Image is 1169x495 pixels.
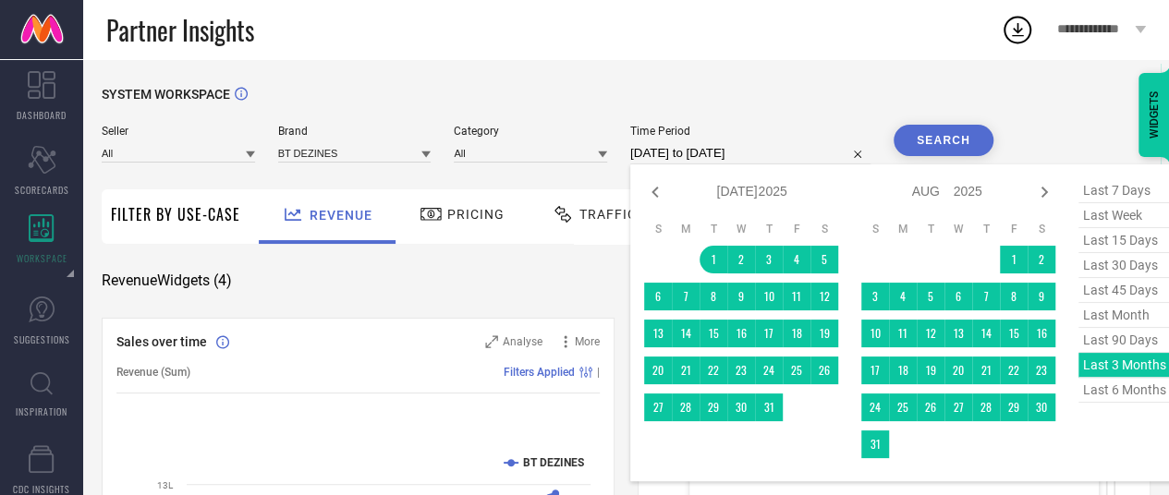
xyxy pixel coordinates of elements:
[944,222,972,236] th: Wednesday
[630,125,871,138] span: Time Period
[523,456,584,469] text: BT DEZINES
[755,222,783,236] th: Thursday
[861,430,889,458] td: Sun Aug 31 2025
[727,320,755,347] td: Wed Jul 16 2025
[644,222,672,236] th: Sunday
[861,356,889,384] td: Sun Aug 17 2025
[861,222,889,236] th: Sunday
[810,356,838,384] td: Sat Jul 26 2025
[672,283,700,310] td: Mon Jul 07 2025
[917,283,944,310] td: Tue Aug 05 2025
[16,404,67,418] span: INSPIRATION
[15,183,69,197] span: SCORECARDS
[1028,393,1055,421] td: Sat Aug 30 2025
[889,393,917,421] td: Mon Aug 25 2025
[1033,181,1055,203] div: Next month
[917,222,944,236] th: Tuesday
[116,366,190,379] span: Revenue (Sum)
[1000,246,1028,273] td: Fri Aug 01 2025
[944,320,972,347] td: Wed Aug 13 2025
[17,108,67,122] span: DASHBOARD
[310,208,372,223] span: Revenue
[644,320,672,347] td: Sun Jul 13 2025
[672,222,700,236] th: Monday
[972,320,1000,347] td: Thu Aug 14 2025
[727,222,755,236] th: Wednesday
[116,334,207,349] span: Sales over time
[727,356,755,384] td: Wed Jul 23 2025
[727,393,755,421] td: Wed Jul 30 2025
[278,125,432,138] span: Brand
[630,142,871,164] input: Select time period
[972,356,1000,384] td: Thu Aug 21 2025
[672,320,700,347] td: Mon Jul 14 2025
[755,246,783,273] td: Thu Jul 03 2025
[972,393,1000,421] td: Thu Aug 28 2025
[1028,356,1055,384] td: Sat Aug 23 2025
[102,272,232,290] span: Revenue Widgets ( 4 )
[972,283,1000,310] td: Thu Aug 07 2025
[810,222,838,236] th: Saturday
[894,125,993,156] button: Search
[106,11,254,49] span: Partner Insights
[644,356,672,384] td: Sun Jul 20 2025
[504,366,575,379] span: Filters Applied
[917,320,944,347] td: Tue Aug 12 2025
[917,356,944,384] td: Tue Aug 19 2025
[503,335,542,348] span: Analyse
[944,393,972,421] td: Wed Aug 27 2025
[727,283,755,310] td: Wed Jul 09 2025
[1000,393,1028,421] td: Fri Aug 29 2025
[1001,13,1034,46] div: Open download list
[861,393,889,421] td: Sun Aug 24 2025
[1000,283,1028,310] td: Fri Aug 08 2025
[672,356,700,384] td: Mon Jul 21 2025
[102,87,230,102] span: SYSTEM WORKSPACE
[575,335,600,348] span: More
[14,332,70,346] span: SUGGESTIONS
[917,393,944,421] td: Tue Aug 26 2025
[783,283,810,310] td: Fri Jul 11 2025
[783,356,810,384] td: Fri Jul 25 2025
[810,320,838,347] td: Sat Jul 19 2025
[700,222,727,236] th: Tuesday
[1028,246,1055,273] td: Sat Aug 02 2025
[861,320,889,347] td: Sun Aug 10 2025
[755,356,783,384] td: Thu Jul 24 2025
[861,283,889,310] td: Sun Aug 03 2025
[644,393,672,421] td: Sun Jul 27 2025
[1028,222,1055,236] th: Saturday
[889,320,917,347] td: Mon Aug 11 2025
[810,283,838,310] td: Sat Jul 12 2025
[644,283,672,310] td: Sun Jul 06 2025
[672,393,700,421] td: Mon Jul 28 2025
[597,366,600,379] span: |
[783,222,810,236] th: Friday
[727,246,755,273] td: Wed Jul 02 2025
[783,246,810,273] td: Fri Jul 04 2025
[783,320,810,347] td: Fri Jul 18 2025
[111,203,240,225] span: Filter By Use-Case
[485,335,498,348] svg: Zoom
[157,480,174,490] text: 13L
[700,320,727,347] td: Tue Jul 15 2025
[944,283,972,310] td: Wed Aug 06 2025
[1000,320,1028,347] td: Fri Aug 15 2025
[700,283,727,310] td: Tue Jul 08 2025
[889,283,917,310] td: Mon Aug 04 2025
[454,125,607,138] span: Category
[810,246,838,273] td: Sat Jul 05 2025
[1028,320,1055,347] td: Sat Aug 16 2025
[944,356,972,384] td: Wed Aug 20 2025
[1000,356,1028,384] td: Fri Aug 22 2025
[700,246,727,273] td: Tue Jul 01 2025
[700,356,727,384] td: Tue Jul 22 2025
[972,222,1000,236] th: Thursday
[755,283,783,310] td: Thu Jul 10 2025
[755,393,783,421] td: Thu Jul 31 2025
[889,222,917,236] th: Monday
[579,207,637,222] span: Traffic
[1000,222,1028,236] th: Friday
[17,251,67,265] span: WORKSPACE
[644,181,666,203] div: Previous month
